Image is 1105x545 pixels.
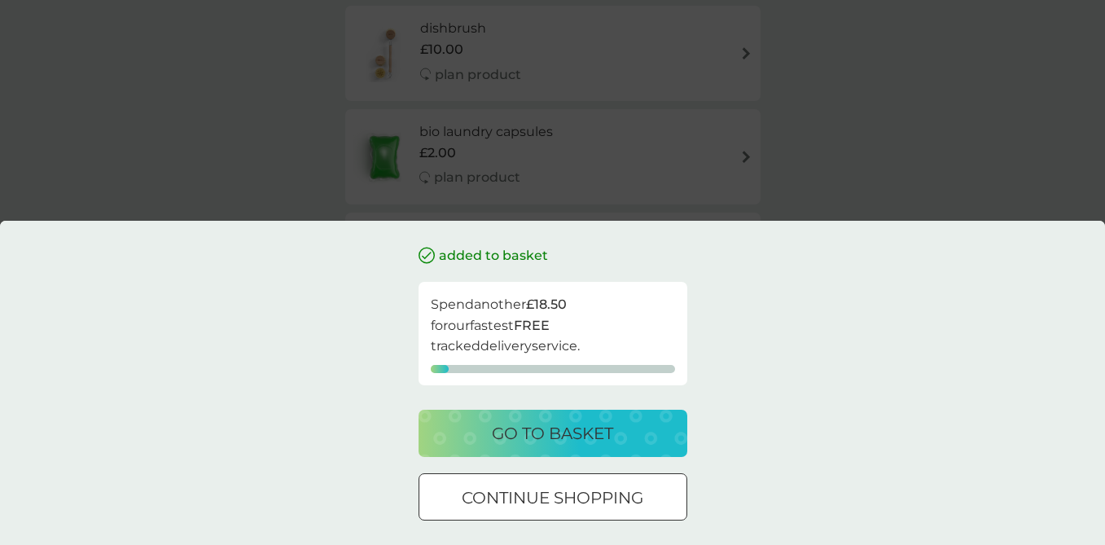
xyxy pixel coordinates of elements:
p: Spend another for our fastest tracked delivery service. [431,294,675,357]
button: continue shopping [419,473,687,521]
strong: FREE [514,318,550,333]
p: continue shopping [462,485,643,511]
strong: £18.50 [526,297,567,312]
p: go to basket [492,420,613,446]
p: added to basket [439,245,548,266]
button: go to basket [419,410,687,457]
